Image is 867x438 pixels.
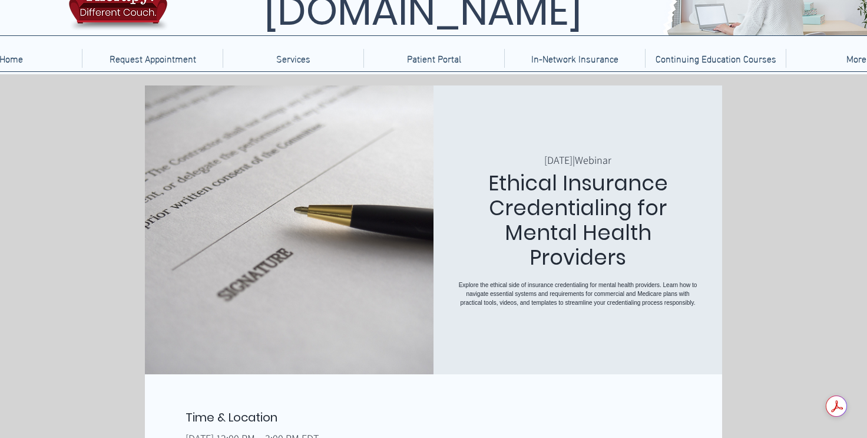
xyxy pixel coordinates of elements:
p: [DATE] [544,153,573,167]
p: Continuing Education Courses [650,49,782,68]
p: Services [270,49,316,68]
h1: Ethical Insurance Credentialing for Mental Health Providers [457,171,699,270]
img: Ethical Insurance Credentialing for Mental Health Providers [145,85,434,374]
a: In-Network Insurance [504,49,645,68]
p: Explore the ethical side of insurance credentialing for mental health providers. Learn how to nav... [457,281,699,307]
h2: Time & Location [186,410,682,425]
p: Patient Portal [401,49,467,68]
div: Services [223,49,363,68]
p: Request Appointment [104,49,202,68]
a: Patient Portal [363,49,504,68]
a: Continuing Education Courses [645,49,786,68]
a: Request Appointment [82,49,223,68]
p: In-Network Insurance [525,49,624,68]
p: Webinar [575,153,611,167]
span: | [573,153,575,167]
